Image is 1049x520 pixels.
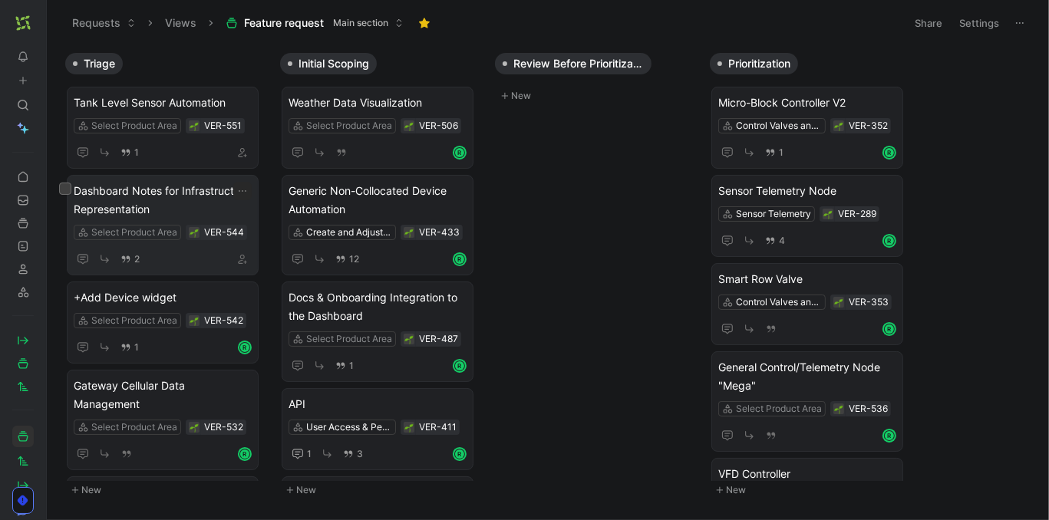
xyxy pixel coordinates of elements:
[117,144,142,161] button: 1
[736,206,811,222] div: Sensor Telemetry
[495,53,652,74] button: Review Before Prioritization
[91,118,177,133] div: Select Product Area
[952,12,1006,34] button: Settings
[204,225,244,240] div: VER-544
[728,56,790,71] span: Prioritization
[190,122,199,131] img: 🌱
[718,270,896,288] span: Smart Row Valve
[239,449,250,459] div: R
[419,331,458,347] div: VER-487
[710,481,912,499] button: New
[282,87,473,169] a: Weather Data VisualizationSelect Product AreaR
[404,227,414,238] button: 🌱
[849,295,889,310] div: VER-353
[404,335,414,344] img: 🌱
[15,15,31,31] img: Verdi
[404,120,414,131] button: 🌱
[710,53,798,74] button: Prioritization
[736,118,822,133] div: Control Valves and Pumps
[299,56,369,71] span: Initial Scoping
[74,94,252,112] span: Tank Level Sensor Automation
[332,357,357,374] button: 1
[244,15,324,31] span: Feature request
[718,94,896,112] span: Micro-Block Controller V2
[833,120,844,131] button: 🌱
[833,297,844,308] button: 🌱
[280,481,483,499] button: New
[289,445,315,463] button: 1
[189,120,200,131] button: 🌱
[779,236,785,245] span: 4
[419,420,457,435] div: VER-411
[711,351,903,452] a: General Control/Telemetry Node "Mega"Select Product AreaR
[454,147,465,158] div: R
[419,225,460,240] div: VER-433
[908,12,949,34] button: Share
[190,229,199,238] img: 🌱
[718,465,896,483] span: VFD Controller
[189,227,200,238] button: 🌱
[404,122,414,131] img: 🌱
[189,422,200,433] div: 🌱
[762,232,788,249] button: 4
[779,148,783,157] span: 1
[117,339,142,356] button: 1
[333,15,388,31] span: Main section
[306,420,392,435] div: User Access & Permissions
[823,209,833,219] button: 🌱
[189,315,200,326] button: 🌱
[736,401,822,416] div: Select Product Area
[884,324,895,334] div: R
[454,449,465,459] div: R
[59,46,274,507] div: TriageNew
[349,361,354,370] span: 1
[838,206,876,222] div: VER-289
[454,254,465,265] div: R
[65,12,143,35] button: Requests
[884,147,895,158] div: R
[204,420,243,435] div: VER-532
[204,313,243,328] div: VER-542
[884,430,895,441] div: R
[306,118,392,133] div: Select Product Area
[884,235,895,246] div: R
[204,118,242,133] div: VER-551
[404,422,414,433] button: 🌱
[419,118,458,133] div: VER-506
[282,388,473,470] a: APIUser Access & Permissions13R
[711,263,903,345] a: Smart Row ValveControl Valves and PumpsR
[404,229,414,238] img: 🌱
[280,53,377,74] button: Initial Scoping
[289,182,467,219] span: Generic Non-Collocated Device Automation
[306,331,392,347] div: Select Product Area
[340,446,366,462] button: 3
[404,334,414,344] button: 🌱
[239,342,250,353] div: R
[134,255,140,264] span: 2
[67,281,259,364] a: +Add Device widgetSelect Product Area1R
[718,182,896,200] span: Sensor Telemetry Node
[833,403,844,414] button: 🌱
[736,295,822,310] div: Control Valves and Pumps
[834,405,843,414] img: 🌱
[74,288,252,307] span: +Add Device widget
[718,358,896,395] span: General Control/Telemetry Node "Mega"
[762,144,787,161] button: 1
[357,449,363,459] span: 3
[289,395,467,413] span: API
[454,360,465,371] div: R
[282,175,473,275] a: Generic Non-Collocated Device AutomationCreate and Adjust Irrigation Schedules12R
[834,122,843,131] img: 🌱
[67,370,259,470] a: Gateway Cellular Data ManagementSelect Product AreaR
[12,12,34,34] button: Verdi
[282,281,473,382] a: Docs & Onboarding Integration to the DashboardSelect Product Area1R
[74,182,252,219] span: Dashboard Notes for Infrastructure Representation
